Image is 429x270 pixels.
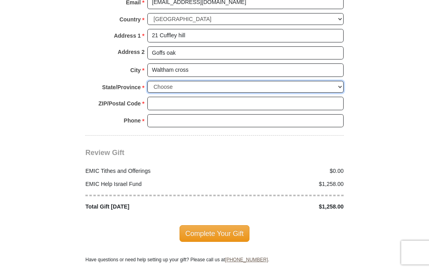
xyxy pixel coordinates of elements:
[180,225,250,242] span: Complete Your Gift
[81,180,215,188] div: EMIC Help Israel Fund
[124,115,141,126] strong: Phone
[99,98,141,109] strong: ZIP/Postal Code
[114,30,141,41] strong: Address 1
[81,167,215,175] div: EMIC Tithes and Offerings
[102,82,141,93] strong: State/Province
[214,203,348,211] div: $1,258.00
[130,65,141,76] strong: City
[120,14,141,25] strong: Country
[214,180,348,188] div: $1,258.00
[214,167,348,175] div: $0.00
[225,257,268,262] a: [PHONE_NUMBER]
[85,149,124,157] span: Review Gift
[85,256,344,263] p: Have questions or need help setting up your gift? Please call us at .
[118,46,145,57] strong: Address 2
[81,203,215,211] div: Total Gift [DATE]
